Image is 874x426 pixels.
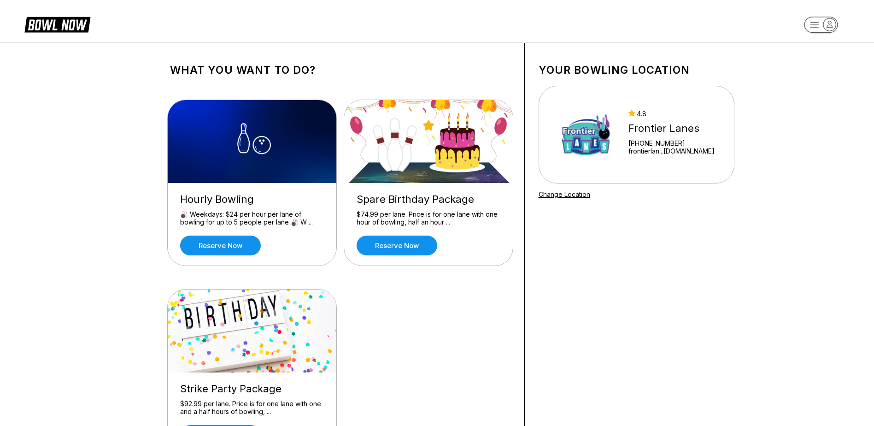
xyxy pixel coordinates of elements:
img: Hourly Bowling [168,100,337,183]
img: Spare Birthday Package [344,100,514,183]
div: $74.99 per lane. Price is for one lane with one hour of bowling, half an hour ... [357,210,500,226]
div: $92.99 per lane. Price is for one lane with one and a half hours of bowling, ... [180,400,324,416]
a: Reserve now [180,236,261,255]
div: Hourly Bowling [180,193,324,206]
div: Spare Birthday Package [357,193,500,206]
a: Change Location [539,190,590,198]
h1: Your bowling location [539,64,734,77]
img: Frontier Lanes [551,100,620,169]
a: frontierlan...[DOMAIN_NAME] [628,147,715,155]
div: 4.8 [628,110,715,118]
div: Strike Party Package [180,383,324,395]
div: [PHONE_NUMBER] [628,139,715,147]
div: Frontier Lanes [628,122,715,135]
div: 🎳 Weekdays: $24 per hour per lane of bowling for up to 5 people per lane 🎳 W ... [180,210,324,226]
img: Strike Party Package [168,290,337,373]
h1: What you want to do? [170,64,510,77]
a: Reserve now [357,236,437,255]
